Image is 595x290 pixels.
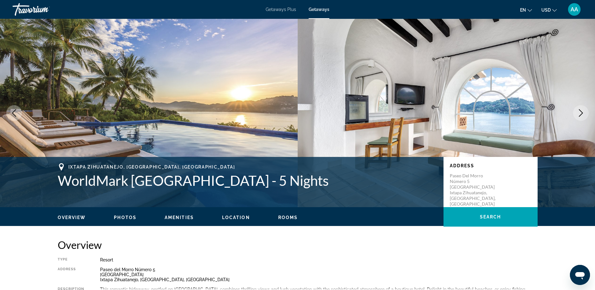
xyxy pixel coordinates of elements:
button: User Menu [566,3,582,16]
span: en [520,8,526,13]
p: Address [450,163,531,168]
div: Address [58,267,84,282]
button: Previous image [6,105,22,121]
button: Photos [114,215,136,220]
span: Ixtapa Zihuatanejo, [GEOGRAPHIC_DATA], [GEOGRAPHIC_DATA] [68,164,235,169]
a: Getaways [309,7,329,12]
span: Rooms [278,215,298,220]
div: Paseo del Morro Número 5 [GEOGRAPHIC_DATA] Ixtapa Zihuatanejo, [GEOGRAPHIC_DATA], [GEOGRAPHIC_DATA] [100,267,538,282]
h1: WorldMark [GEOGRAPHIC_DATA] - 5 Nights [58,172,437,189]
button: Rooms [278,215,298,220]
a: Getaways Plus [266,7,296,12]
span: Overview [58,215,86,220]
button: Amenities [165,215,194,220]
button: Change language [520,5,532,14]
span: Amenities [165,215,194,220]
span: Search [480,214,501,219]
button: Overview [58,215,86,220]
iframe: Button to launch messaging window [570,265,590,285]
button: Search [444,207,538,227]
button: Change currency [541,5,557,14]
span: USD [541,8,551,13]
div: Resort [100,257,538,262]
a: Travorium [13,1,75,18]
span: Location [222,215,250,220]
div: Type [58,257,84,262]
p: Paseo del Morro Número 5 [GEOGRAPHIC_DATA] Ixtapa Zihuatanejo, [GEOGRAPHIC_DATA], [GEOGRAPHIC_DATA] [450,173,500,207]
span: Photos [114,215,136,220]
span: AA [571,6,578,13]
h2: Overview [58,239,538,251]
button: Location [222,215,250,220]
button: Next image [573,105,589,121]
